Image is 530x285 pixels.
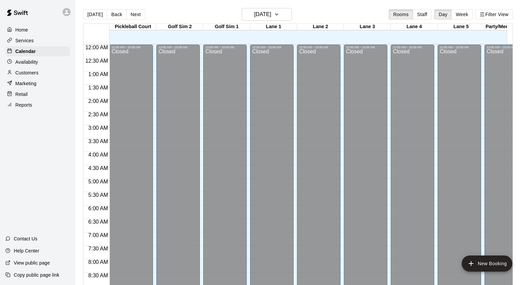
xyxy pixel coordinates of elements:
[15,69,39,76] p: Customers
[87,219,110,225] span: 6:30 AM
[158,46,198,49] div: 12:00 AM – 10:00 AM
[15,59,38,65] p: Availability
[5,68,70,78] a: Customers
[83,9,107,19] button: [DATE]
[87,206,110,211] span: 6:00 AM
[440,46,479,49] div: 12:00 AM – 10:00 AM
[389,9,413,19] button: Rooms
[84,45,110,50] span: 12:00 AM
[87,98,110,104] span: 2:00 AM
[15,26,28,33] p: Home
[5,100,70,110] a: Reports
[5,57,70,67] a: Availability
[15,91,28,98] p: Retail
[87,259,110,265] span: 8:00 AM
[15,48,36,55] p: Calendar
[87,138,110,144] span: 3:30 AM
[84,58,110,64] span: 12:30 AM
[486,46,526,49] div: 12:00 AM – 10:00 AM
[126,9,145,19] button: Next
[393,46,432,49] div: 12:00 AM – 10:00 AM
[87,71,110,77] span: 1:00 AM
[87,152,110,158] span: 4:00 AM
[203,24,250,30] div: Golf Sim 1
[87,85,110,91] span: 1:30 AM
[87,232,110,238] span: 7:00 AM
[107,9,127,19] button: Back
[14,247,39,254] p: Help Center
[14,260,50,266] p: View public page
[87,273,110,278] span: 8:30 AM
[5,46,70,56] a: Calendar
[451,9,472,19] button: Week
[413,9,432,19] button: Staff
[5,89,70,99] a: Retail
[299,46,338,49] div: 12:00 AM – 10:00 AM
[391,24,438,30] div: Lane 4
[111,46,151,49] div: 12:00 AM – 10:00 AM
[297,24,344,30] div: Lane 2
[87,246,110,251] span: 7:30 AM
[87,112,110,117] span: 2:30 AM
[5,25,70,35] a: Home
[252,46,292,49] div: 12:00 AM – 10:00 AM
[434,9,452,19] button: Day
[344,24,391,30] div: Lane 3
[475,9,513,19] button: Filter View
[87,179,110,184] span: 5:00 AM
[15,37,34,44] p: Services
[5,78,70,89] a: Marketing
[87,125,110,131] span: 3:00 AM
[15,80,36,87] p: Marketing
[5,36,70,46] a: Services
[346,46,385,49] div: 12:00 AM – 10:00 AM
[15,102,32,108] p: Reports
[462,255,512,272] button: add
[87,192,110,198] span: 5:30 AM
[254,10,271,19] h6: [DATE]
[438,24,484,30] div: Lane 5
[250,24,297,30] div: Lane 1
[242,8,292,21] button: [DATE]
[156,24,203,30] div: Golf Sim 2
[87,165,110,171] span: 4:30 AM
[109,24,156,30] div: Pickleball Court
[14,235,37,242] p: Contact Us
[14,272,59,278] p: Copy public page link
[205,46,245,49] div: 12:00 AM – 10:00 AM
